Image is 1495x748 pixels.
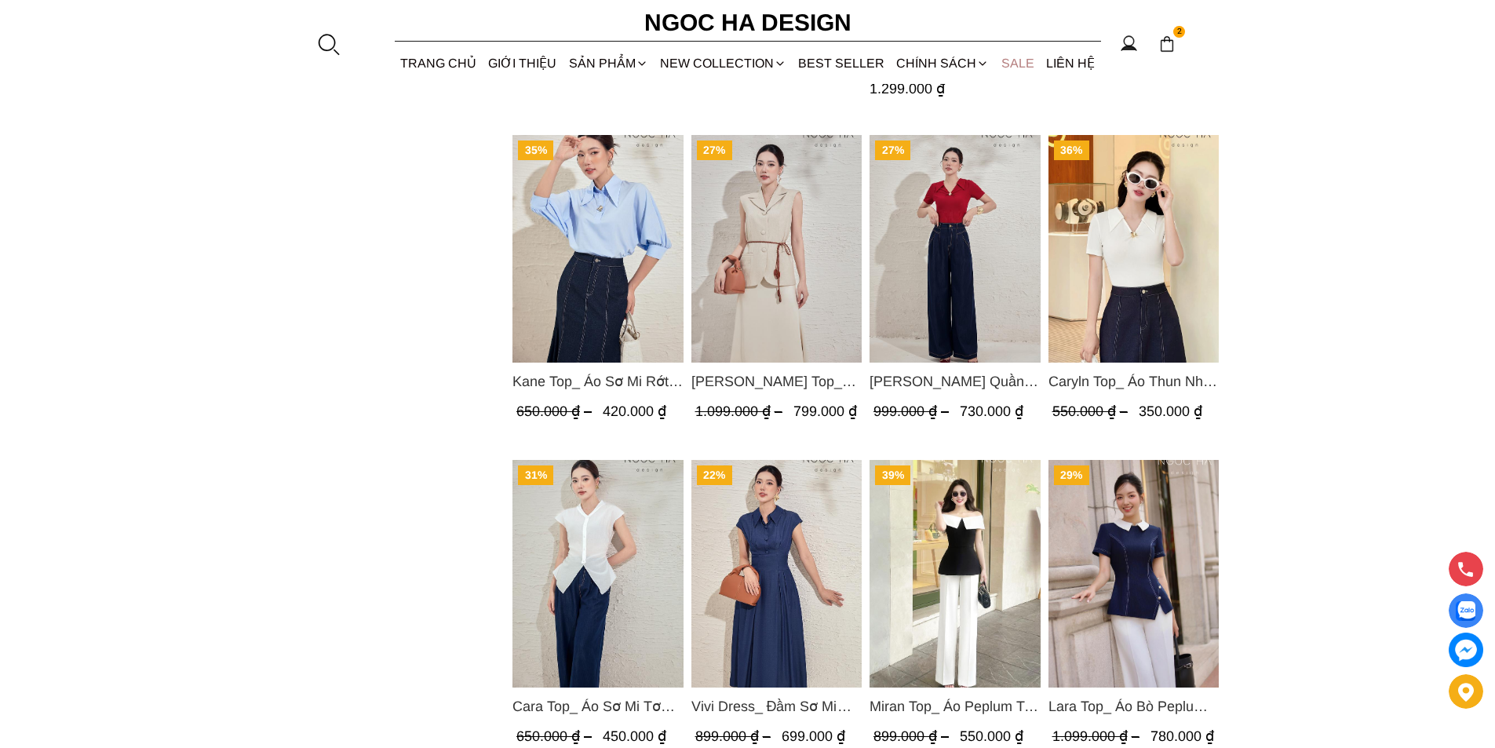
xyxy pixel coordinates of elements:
[870,135,1041,363] a: Product image - Kaytlyn Pants_ Quần Bò Suông Xếp LY Màu Xanh Đậm Q065
[1052,728,1143,744] span: 1.099.000 ₫
[603,728,666,744] span: 450.000 ₫
[870,135,1041,363] img: Kaytlyn Pants_ Quần Bò Suông Xếp LY Màu Xanh Đậm Q065
[512,370,684,392] span: Kane Top_ Áo Sơ Mi Rớt Vai Cổ Trụ Màu Xanh A1075
[960,403,1023,419] span: 730.000 ₫
[1052,403,1131,419] span: 550.000 ₫
[695,403,786,419] span: 1.099.000 ₫
[793,42,891,84] a: BEST SELLER
[1040,42,1100,84] a: LIÊN HỆ
[870,370,1041,392] span: [PERSON_NAME] Quần Bò Suông Xếp LY Màu Xanh Đậm Q065
[891,42,995,84] div: Chính sách
[1048,460,1219,688] a: Product image - Lara Top_ Áo Bò Peplum Vạt Chép Đính Cúc Mix Cổ Trắng A1058
[870,695,1041,717] a: Link to Miran Top_ Áo Peplum Trễ Vai Phối Trắng Đen A1069
[630,4,866,42] a: Ngoc Ha Design
[512,370,684,392] a: Link to Kane Top_ Áo Sơ Mi Rớt Vai Cổ Trụ Màu Xanh A1075
[563,42,654,84] div: SẢN PHẨM
[516,728,596,744] span: 650.000 ₫
[793,403,856,419] span: 799.000 ₫
[1449,633,1483,667] a: messenger
[1048,695,1219,717] a: Link to Lara Top_ Áo Bò Peplum Vạt Chép Đính Cúc Mix Cổ Trắng A1058
[1048,135,1219,363] img: Caryln Top_ Áo Thun Nhún Ngực Tay Cộc Màu Đỏ A1062
[870,460,1041,688] img: Miran Top_ Áo Peplum Trễ Vai Phối Trắng Đen A1069
[1150,728,1213,744] span: 780.000 ₫
[395,42,483,84] a: TRANG CHỦ
[691,460,862,688] img: Vivi Dress_ Đầm Sơ Mi Rớt Vai Bò Lụa Màu Xanh D1000
[995,42,1040,84] a: SALE
[1048,695,1219,717] span: Lara Top_ Áo Bò Peplum Vạt Chép Đính Cúc Mix Cổ Trắng A1058
[870,695,1041,717] span: Miran Top_ Áo Peplum Trễ Vai Phối Trắng Đen A1069
[1449,593,1483,628] a: Display image
[603,403,666,419] span: 420.000 ₫
[873,403,953,419] span: 999.000 ₫
[1138,403,1201,419] span: 350.000 ₫
[654,42,792,84] a: NEW COLLECTION
[691,460,862,688] a: Product image - Vivi Dress_ Đầm Sơ Mi Rớt Vai Bò Lụa Màu Xanh D1000
[873,728,953,744] span: 899.000 ₫
[1158,35,1176,53] img: img-CART-ICON-ksit0nf1
[691,135,862,363] img: Audrey Top_ Áo Vest Linen Dáng Suông A1074
[512,695,684,717] span: Cara Top_ Áo Sơ Mi Tơ Rớt Vai Nhún Eo Màu Trắng A1073
[512,460,684,688] img: Cara Top_ Áo Sơ Mi Tơ Rớt Vai Nhún Eo Màu Trắng A1073
[483,42,563,84] a: GIỚI THIỆU
[691,695,862,717] a: Link to Vivi Dress_ Đầm Sơ Mi Rớt Vai Bò Lụa Màu Xanh D1000
[512,695,684,717] a: Link to Cara Top_ Áo Sơ Mi Tơ Rớt Vai Nhún Eo Màu Trắng A1073
[870,460,1041,688] a: Product image - Miran Top_ Áo Peplum Trễ Vai Phối Trắng Đen A1069
[512,460,684,688] a: Product image - Cara Top_ Áo Sơ Mi Tơ Rớt Vai Nhún Eo Màu Trắng A1073
[1456,601,1475,621] img: Display image
[691,370,862,392] a: Link to Audrey Top_ Áo Vest Linen Dáng Suông A1074
[870,370,1041,392] a: Link to Kaytlyn Pants_ Quần Bò Suông Xếp LY Màu Xanh Đậm Q065
[1048,370,1219,392] span: Caryln Top_ Áo Thun Nhún Ngực Tay Cộc Màu Đỏ A1062
[1048,460,1219,688] img: Lara Top_ Áo Bò Peplum Vạt Chép Đính Cúc Mix Cổ Trắng A1058
[691,370,862,392] span: [PERSON_NAME] Top_ Áo Vest Linen Dáng Suông A1074
[691,135,862,363] a: Product image - Audrey Top_ Áo Vest Linen Dáng Suông A1074
[512,135,684,363] a: Product image - Kane Top_ Áo Sơ Mi Rớt Vai Cổ Trụ Màu Xanh A1075
[870,81,945,97] span: 1.299.000 ₫
[1173,26,1186,38] span: 2
[960,728,1023,744] span: 550.000 ₫
[512,135,684,363] img: Kane Top_ Áo Sơ Mi Rớt Vai Cổ Trụ Màu Xanh A1075
[695,728,774,744] span: 899.000 ₫
[516,403,596,419] span: 650.000 ₫
[781,728,844,744] span: 699.000 ₫
[691,695,862,717] span: Vivi Dress_ Đầm Sơ Mi Rớt Vai Bò Lụa Màu Xanh D1000
[1048,135,1219,363] a: Product image - Caryln Top_ Áo Thun Nhún Ngực Tay Cộc Màu Đỏ A1062
[1048,370,1219,392] a: Link to Caryln Top_ Áo Thun Nhún Ngực Tay Cộc Màu Đỏ A1062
